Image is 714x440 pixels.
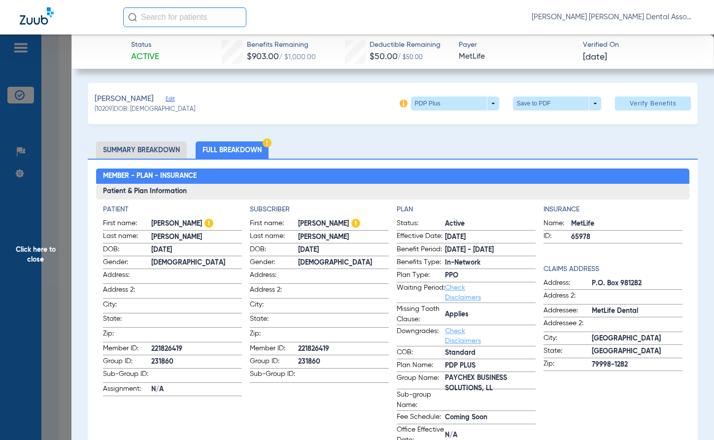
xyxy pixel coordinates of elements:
[250,285,298,298] span: Address 2:
[665,393,714,440] iframe: Chat Widget
[279,54,316,61] span: / $1,000.00
[397,257,445,269] span: Benefits Type:
[544,305,592,317] span: Addressee:
[166,96,174,105] span: Edit
[397,283,445,303] span: Waiting Period:
[103,356,151,368] span: Group ID:
[397,326,445,346] span: Downgrades:
[103,285,151,298] span: Address 2:
[544,346,592,358] span: State:
[103,270,151,283] span: Address:
[298,232,389,242] span: [PERSON_NAME]
[544,359,592,371] span: Zip:
[583,40,698,50] span: Verified On
[592,306,682,316] span: MetLife Dental
[103,300,151,313] span: City:
[398,55,423,61] span: / $50.00
[96,141,187,159] li: Summary Breakdown
[445,232,536,242] span: [DATE]
[532,12,694,22] span: [PERSON_NAME] [PERSON_NAME] Dental Associates
[250,356,298,368] span: Group ID:
[247,52,279,61] span: $903.00
[298,258,389,268] span: [DEMOGRAPHIC_DATA]
[583,51,607,64] span: [DATE]
[370,52,398,61] span: $50.00
[459,40,574,50] span: Payer
[397,390,445,410] span: Sub-group Name:
[103,204,242,215] h4: Patient
[250,369,298,382] span: Sub-Group ID:
[103,218,151,230] span: First name:
[397,360,445,372] span: Plan Name:
[397,373,445,389] span: Group Name:
[544,333,592,345] span: City:
[592,278,682,289] span: P.O. Box 981282
[630,100,677,107] span: Verify Benefits
[151,258,242,268] span: [DEMOGRAPHIC_DATA]
[131,40,159,50] span: Status
[250,270,298,283] span: Address:
[459,51,574,63] span: MetLife
[103,384,151,396] span: Assignment:
[151,232,242,242] span: [PERSON_NAME]
[204,219,213,228] img: Hazard
[128,13,137,22] img: Search Icon
[196,141,269,159] li: Full Breakdown
[103,329,151,342] span: Zip:
[20,7,54,25] img: Zuub Logo
[250,314,298,327] span: State:
[397,304,445,325] span: Missing Tooth Clause:
[445,245,536,255] span: [DATE] - [DATE]
[397,218,445,230] span: Status:
[513,97,601,110] button: Save to PDF
[103,369,151,382] span: Sub-Group ID:
[445,219,536,229] span: Active
[544,218,571,230] span: Name:
[250,204,389,215] h4: Subscriber
[397,231,445,243] span: Effective Date:
[247,40,316,50] span: Benefits Remaining
[445,348,536,358] span: Standard
[544,204,682,215] h4: Insurance
[103,257,151,269] span: Gender:
[571,219,682,229] span: MetLife
[445,258,536,268] span: In-Network
[544,231,571,243] span: ID:
[151,357,242,367] span: 231860
[445,378,536,389] span: PAYCHEX BUSINESS SOLUTIONS, LL
[397,244,445,256] span: Benefit Period:
[96,169,689,184] h2: Member - Plan - Insurance
[445,361,536,371] span: PDP PLUS
[592,334,682,344] span: [GEOGRAPHIC_DATA]
[151,245,242,255] span: [DATE]
[250,244,298,256] span: DOB:
[123,7,246,27] input: Search for patients
[250,343,298,355] span: Member ID:
[95,93,154,105] span: [PERSON_NAME]
[445,412,536,423] span: Coming Soon
[103,244,151,256] span: DOB:
[592,346,682,357] span: [GEOGRAPHIC_DATA]
[544,318,592,332] span: Addressee 2:
[250,231,298,243] span: Last name:
[298,245,389,255] span: [DATE]
[571,232,682,242] span: 65978
[151,219,242,229] span: [PERSON_NAME]
[103,231,151,243] span: Last name:
[445,309,536,320] span: Applies
[298,344,389,354] span: 221826419
[131,51,159,63] span: Active
[544,264,682,274] h4: Claims Address
[250,300,298,313] span: City:
[411,97,499,110] button: PDP Plus
[397,204,536,215] h4: Plan
[445,328,481,344] a: Check Disclaimers
[95,105,195,114] span: (10209) DOB: [DEMOGRAPHIC_DATA]
[544,291,592,304] span: Address 2:
[250,257,298,269] span: Gender:
[298,357,389,367] span: 231860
